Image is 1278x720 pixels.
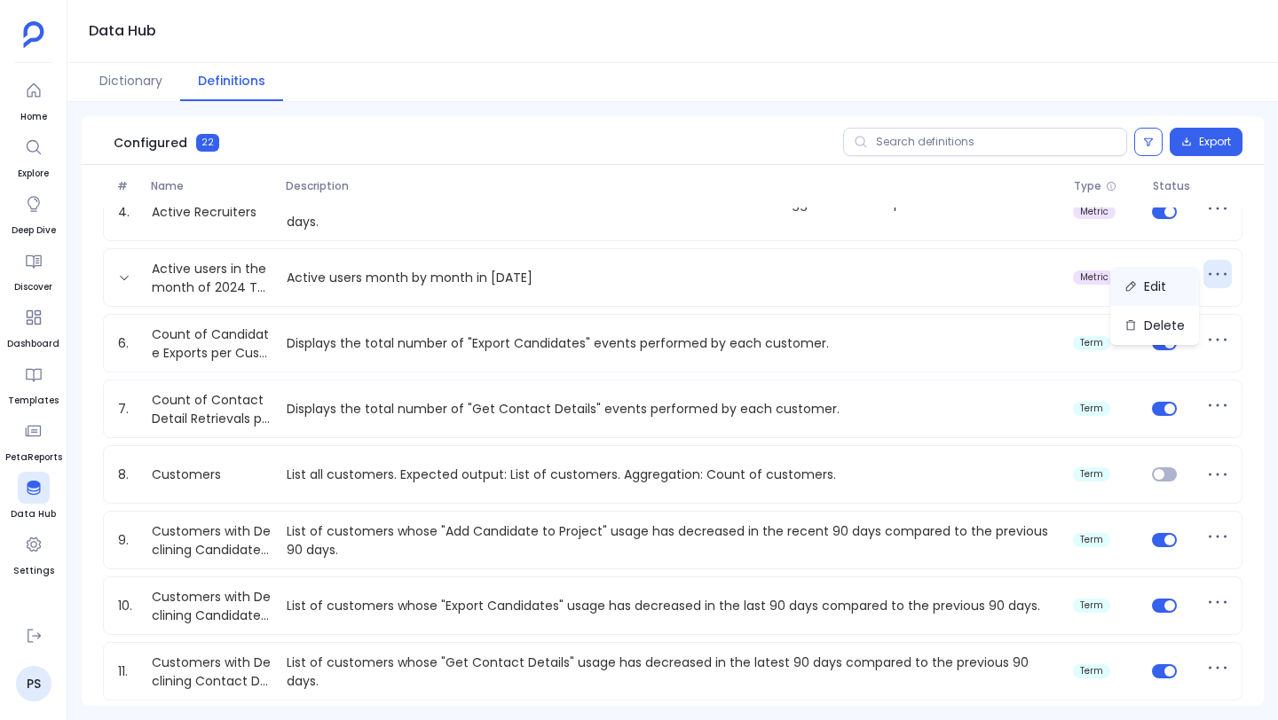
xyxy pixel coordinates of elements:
[280,400,1066,419] p: Displays the total number of "Get Contact Details" events performed by each customer.
[13,528,54,578] a: Settings
[8,394,59,408] span: Templates
[196,134,219,152] span: 22
[1080,535,1103,545] span: term
[144,179,279,193] span: Name
[14,245,52,294] a: Discover
[8,358,59,408] a: Templates
[145,260,280,295] a: Active users in the month of 2024 Take-Two
[18,131,50,181] a: Explore
[280,194,1066,230] p: Active recruiters are contacts whose license end date is not null and who have logged in into the...
[111,597,145,615] span: 10.
[5,450,62,465] span: PetaReports
[145,466,228,484] a: Customers
[16,666,51,701] a: PS
[111,203,145,222] span: 4.
[13,564,54,578] span: Settings
[280,522,1066,558] p: List of customers whose "Add Candidate to Project" usage has decreased in the recent 90 days comp...
[111,662,145,681] span: 11.
[1080,600,1103,611] span: term
[1074,179,1101,193] span: Type
[111,400,145,419] span: 7.
[12,223,56,238] span: Deep Dive
[11,472,56,521] a: Data Hub
[23,21,44,48] img: petavue logo
[82,63,180,101] button: Dictionary
[1170,128,1242,156] button: Export
[1080,469,1103,480] span: term
[1080,338,1103,348] span: term
[7,337,59,351] span: Dashboard
[1146,179,1202,193] span: Status
[180,63,283,101] button: Definitions
[89,19,156,43] h1: Data Hub
[145,391,280,427] a: Count of Contact Detail Retrievals per Customer
[1110,267,1199,306] button: Edit
[145,653,280,689] a: Customers with Declining Contact Detail Retrievals
[280,269,1066,287] p: Active users month by month in [DATE]
[111,466,145,484] span: 8.
[18,167,50,181] span: Explore
[1080,272,1108,283] span: metric
[11,507,56,521] span: Data Hub
[280,597,1066,615] p: List of customers whose "Export Candidates" usage has decreased in the last 90 days compared to t...
[110,179,144,193] span: #
[280,334,1066,353] p: Displays the total number of "Export Candidates" events performed by each customer.
[1080,403,1103,414] span: term
[18,110,50,124] span: Home
[111,334,145,353] span: 6.
[14,280,52,294] span: Discover
[18,74,50,124] a: Home
[280,653,1066,689] p: List of customers whose "Get Contact Details" usage has decreased in the latest 90 days compared ...
[145,522,280,558] a: Customers with Declining Candidate Additions
[1080,207,1108,217] span: metric
[1199,135,1231,149] span: Export
[279,179,1067,193] span: Description
[114,134,187,152] span: Configured
[5,415,62,465] a: PetaReports
[7,301,59,351] a: Dashboard
[1110,306,1199,345] button: Delete
[12,188,56,238] a: Deep Dive
[145,203,264,222] a: Active Recruiters
[843,128,1127,156] input: Search definitions
[280,466,1066,484] p: List all customers. Expected output: List of customers. Aggregation: Count of customers.
[1080,666,1103,677] span: term
[145,588,280,623] a: Customers with Declining Candidate Exports
[111,531,145,550] span: 9.
[145,325,280,361] a: Count of Candidate Exports per Customer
